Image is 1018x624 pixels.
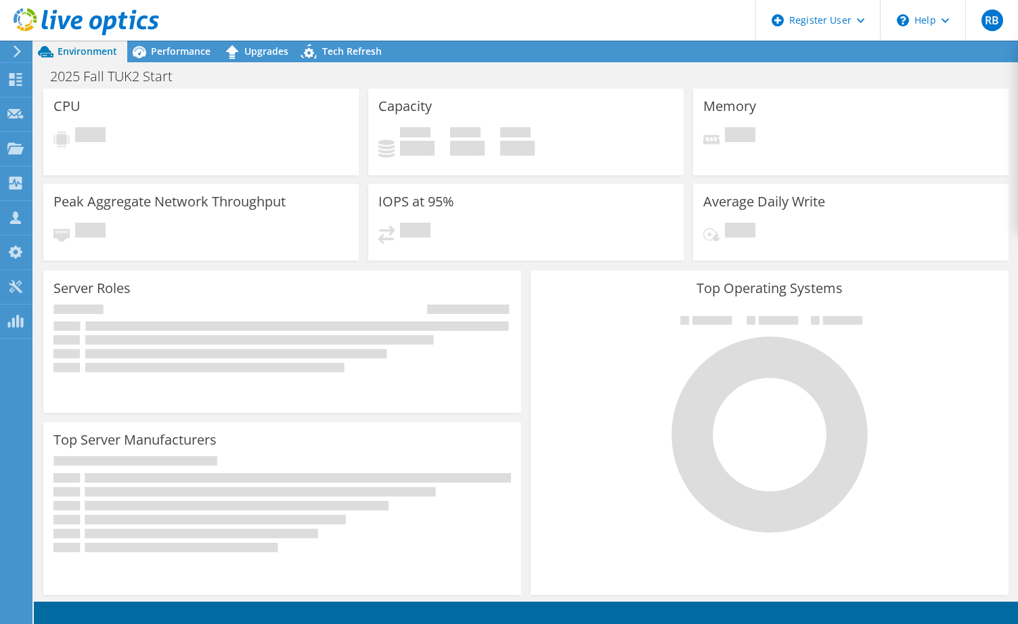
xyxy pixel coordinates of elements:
[53,194,286,209] h3: Peak Aggregate Network Throughput
[151,45,211,58] span: Performance
[450,127,481,141] span: Free
[725,127,755,146] span: Pending
[322,45,382,58] span: Tech Refresh
[58,45,117,58] span: Environment
[725,223,755,241] span: Pending
[244,45,288,58] span: Upgrades
[981,9,1003,31] span: RB
[53,432,217,447] h3: Top Server Manufacturers
[703,194,825,209] h3: Average Daily Write
[75,127,106,146] span: Pending
[400,127,430,141] span: Used
[400,223,430,241] span: Pending
[450,141,485,156] h4: 0 GiB
[53,99,81,114] h3: CPU
[541,281,998,296] h3: Top Operating Systems
[75,223,106,241] span: Pending
[53,281,131,296] h3: Server Roles
[703,99,756,114] h3: Memory
[897,14,909,26] svg: \n
[378,194,454,209] h3: IOPS at 95%
[378,99,432,114] h3: Capacity
[500,127,531,141] span: Total
[400,141,435,156] h4: 0 GiB
[500,141,535,156] h4: 0 GiB
[44,69,194,84] h1: 2025 Fall TUK2 Start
